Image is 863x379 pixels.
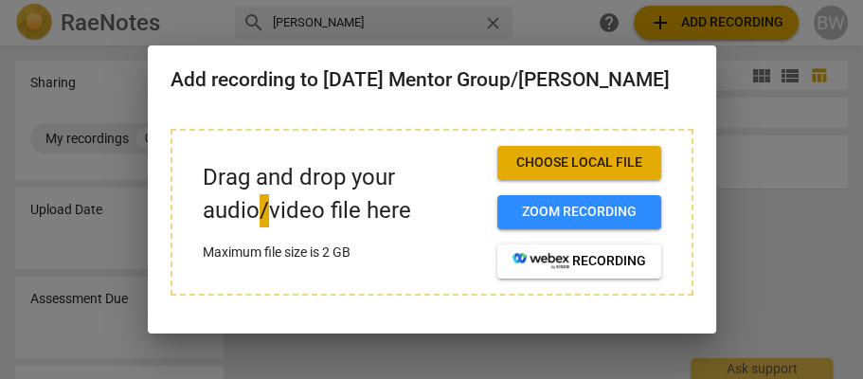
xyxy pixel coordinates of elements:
h2: Add recording to [DATE] Mentor Group/[PERSON_NAME] [171,68,693,92]
span: recording [512,252,646,271]
button: recording [497,244,661,279]
button: Choose local file [497,146,661,180]
p: Drag and drop your audio/video file here [203,161,482,227]
span: Zoom recording [512,203,646,222]
button: Zoom recording [497,195,661,229]
p: Maximum file size is 2 GB [203,243,482,262]
span: Choose local file [512,153,646,172]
